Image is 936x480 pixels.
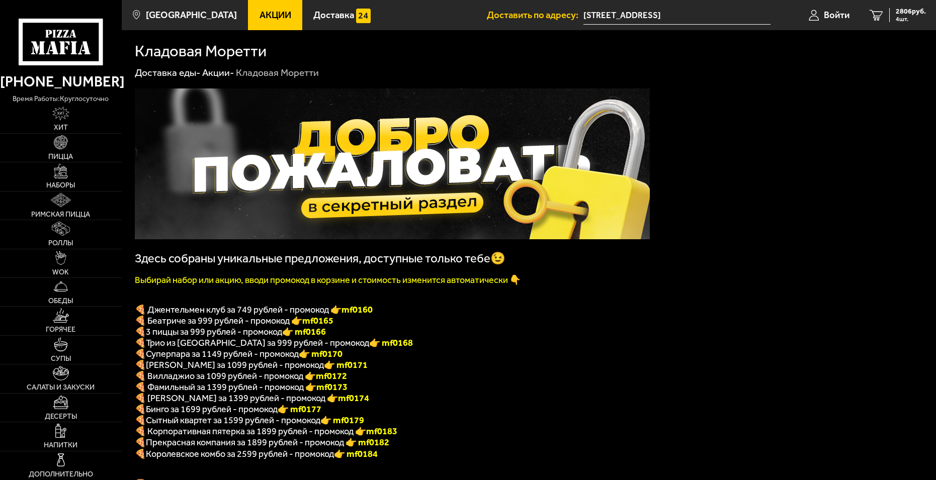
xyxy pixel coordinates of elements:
[135,381,348,393] span: 🍕 Фамильный за 1399 рублей - промокод 👉
[299,348,343,359] font: 👉 mf0170
[146,415,320,426] span: Сытный квартет за 1599 рублей - промокод
[135,359,146,370] b: 🍕
[146,11,237,20] span: [GEOGRAPHIC_DATA]
[369,337,413,348] font: 👉 mf0168
[824,11,849,20] span: Войти
[52,269,69,276] span: WOK
[583,6,771,25] input: Ваш адрес доставки
[334,448,378,459] font: 👉 mf0184
[316,370,347,381] b: mf0172
[135,43,267,59] h1: Кладовая Моретти
[236,66,319,79] div: Кладовая Моретти
[135,370,347,381] span: 🍕 Вилладжио за 1099 рублей - промокод 👉
[135,393,369,404] span: 🍕 [PERSON_NAME] за 1399 рублей - промокод 👉
[135,304,373,315] span: 🍕 Джентельмен клуб за 749 рублей - промокод 👉
[338,393,369,404] b: mf0174
[278,404,321,415] b: 👉 mf0177
[346,437,389,448] font: 👉 mf0182
[44,442,77,449] span: Напитки
[135,67,201,78] a: Доставка еды-
[146,448,334,459] span: Королевское комбо за 2599 рублей - промокод
[48,298,73,305] span: Обеды
[135,326,146,337] font: 🍕
[146,348,299,359] span: Суперпара за 1149 рублей - промокод
[366,426,397,437] b: mf0183
[46,326,75,333] span: Горячее
[324,359,368,370] b: 👉 mf0171
[146,359,324,370] span: [PERSON_NAME] за 1099 рублей - промокод
[896,8,926,15] span: 2806 руб.
[135,426,397,437] span: 🍕 Корпоративная пятерка за 1899 рублей - промокод 👉
[135,437,146,448] font: 🍕
[202,67,234,78] a: Акции-
[51,355,71,362] span: Супы
[135,404,146,415] b: 🍕
[356,9,371,23] img: 15daf4d41897b9f0e9f617042186c801.svg
[316,381,348,393] b: mf0173
[45,413,77,420] span: Десерты
[46,182,75,189] span: Наборы
[48,153,73,160] span: Пицца
[135,251,505,265] span: Здесь собраны уникальные предложения, доступные только тебе😉
[135,415,146,426] b: 🍕
[54,124,68,131] span: Хит
[29,471,93,478] span: Дополнительно
[31,211,90,218] span: Римская пицца
[135,348,146,359] font: 🍕
[146,326,282,337] span: 3 пиццы за 999 рублей - промокод
[48,240,73,247] span: Роллы
[896,16,926,22] span: 4 шт.
[146,437,346,448] span: Прекрасная компания за 1899 рублей - промокод
[135,337,146,348] font: 🍕
[320,415,364,426] b: 👉 mf0179
[135,315,333,326] span: 🍕 Беатриче за 999 рублей - промокод 👉
[302,315,333,326] b: mf0165
[27,384,95,391] span: Салаты и закуски
[135,274,521,285] font: Выбирай набор или акцию, вводи промокод в корзине и стоимость изменится автоматически 👇
[135,448,146,459] font: 🍕
[583,6,771,25] span: Псковская улица, 20
[146,337,369,348] span: Трио из [GEOGRAPHIC_DATA] за 999 рублей - промокод
[342,304,373,315] b: mf0160
[313,11,354,20] span: Доставка
[282,326,326,337] font: 👉 mf0166
[146,404,278,415] span: Бинго за 1699 рублей - промокод
[260,11,291,20] span: Акции
[135,88,650,239] img: 1024x1024
[487,11,583,20] span: Доставить по адресу:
